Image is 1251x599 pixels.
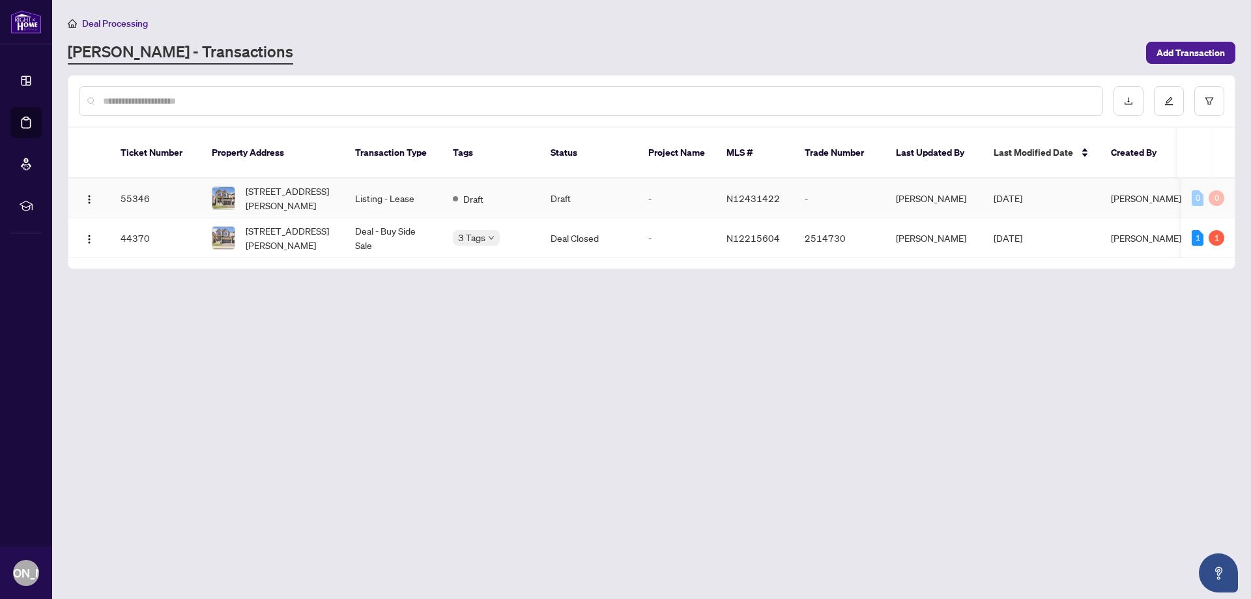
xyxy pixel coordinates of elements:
span: down [488,235,495,241]
button: edit [1154,86,1184,116]
button: Open asap [1199,553,1238,592]
img: thumbnail-img [212,187,235,209]
th: Trade Number [794,128,885,179]
td: - [638,179,716,218]
a: [PERSON_NAME] - Transactions [68,41,293,65]
th: Created By [1100,128,1179,179]
span: edit [1164,96,1173,106]
span: N12431422 [726,192,780,204]
th: Last Updated By [885,128,983,179]
span: Add Transaction [1157,42,1225,63]
th: Tags [442,128,540,179]
td: [PERSON_NAME] [885,179,983,218]
span: Last Modified Date [994,145,1073,160]
img: Logo [84,194,94,205]
div: 0 [1209,190,1224,206]
th: Project Name [638,128,716,179]
span: filter [1205,96,1214,106]
td: Deal - Buy Side Sale [345,218,442,258]
img: thumbnail-img [212,227,235,249]
th: Last Modified Date [983,128,1100,179]
td: 44370 [110,218,201,258]
span: Deal Processing [82,18,148,29]
th: Status [540,128,638,179]
td: - [794,179,885,218]
span: [PERSON_NAME] [1111,192,1181,204]
span: [DATE] [994,232,1022,244]
td: Draft [540,179,638,218]
img: Logo [84,234,94,244]
button: Add Transaction [1146,42,1235,64]
div: 0 [1192,190,1203,206]
span: N12215604 [726,232,780,244]
button: Logo [79,188,100,209]
td: - [638,218,716,258]
span: download [1124,96,1133,106]
span: [STREET_ADDRESS][PERSON_NAME] [246,184,334,212]
div: 1 [1192,230,1203,246]
span: 3 Tags [458,230,485,245]
td: [PERSON_NAME] [885,218,983,258]
td: Deal Closed [540,218,638,258]
th: Ticket Number [110,128,201,179]
button: Logo [79,227,100,248]
td: 2514730 [794,218,885,258]
button: filter [1194,86,1224,116]
span: Draft [463,192,483,206]
td: Listing - Lease [345,179,442,218]
img: logo [10,10,42,34]
th: Property Address [201,128,345,179]
td: 55346 [110,179,201,218]
th: Transaction Type [345,128,442,179]
span: home [68,19,77,28]
span: [DATE] [994,192,1022,204]
span: [STREET_ADDRESS][PERSON_NAME] [246,224,334,252]
button: download [1114,86,1143,116]
th: MLS # [716,128,794,179]
div: 1 [1209,230,1224,246]
span: [PERSON_NAME] [1111,232,1181,244]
